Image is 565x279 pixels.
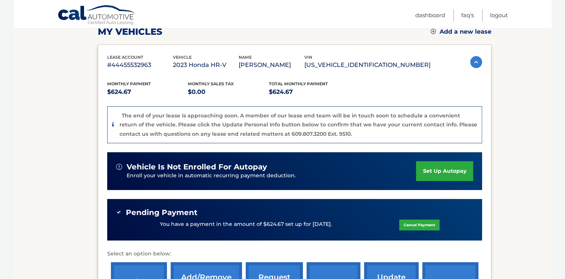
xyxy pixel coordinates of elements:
[126,208,198,217] span: Pending Payment
[304,55,312,60] span: vin
[173,55,192,60] span: vehicle
[98,26,162,37] h2: my vehicles
[188,87,269,97] p: $0.00
[127,162,267,172] span: vehicle is not enrolled for autopay
[58,5,136,27] a: Cal Automotive
[490,9,508,21] a: Logout
[107,81,151,86] span: Monthly Payment
[415,9,445,21] a: Dashboard
[116,164,122,170] img: alert-white.svg
[107,55,143,60] span: lease account
[127,172,416,180] p: Enroll your vehicle in automatic recurring payment deduction.
[239,60,304,70] p: [PERSON_NAME]
[470,56,482,68] img: accordion-active.svg
[119,112,477,137] p: The end of your lease is approaching soon. A member of our lease end team will be in touch soon t...
[461,9,474,21] a: FAQ's
[399,220,440,230] a: Cancel Payment
[107,60,173,70] p: #44455532963
[188,81,234,86] span: Monthly sales Tax
[107,87,188,97] p: $624.67
[431,29,436,34] img: add.svg
[416,161,473,181] a: set up autopay
[160,220,332,229] p: You have a payment in the amount of $624.67 set up for [DATE].
[269,81,328,86] span: Total Monthly Payment
[239,55,252,60] span: name
[431,28,491,36] a: Add a new lease
[269,87,350,97] p: $624.67
[173,60,239,70] p: 2023 Honda HR-V
[107,249,482,258] p: Select an option below:
[304,60,431,70] p: [US_VEHICLE_IDENTIFICATION_NUMBER]
[116,209,121,215] img: check-green.svg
